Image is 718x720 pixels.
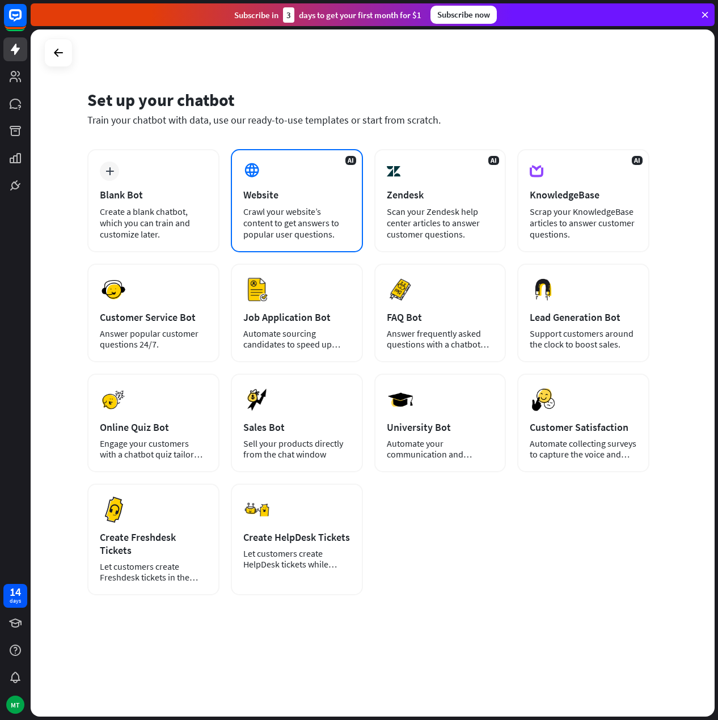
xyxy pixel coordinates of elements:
div: Subscribe now [430,6,497,24]
div: Customer Satisfaction [530,421,637,434]
div: Create HelpDesk Tickets [243,531,350,544]
div: Automate your communication and admission process. [387,438,494,460]
div: Lead Generation Bot [530,311,637,324]
div: MT [6,696,24,714]
div: 14 [10,587,21,597]
a: 14 days [3,584,27,608]
div: Blank Bot [100,188,207,201]
div: Let customers create Freshdesk tickets in the [GEOGRAPHIC_DATA]. [100,561,207,583]
div: Set up your chatbot [87,89,649,111]
div: Let customers create HelpDesk tickets while chatting with your chatbot. [243,548,350,570]
div: Zendesk [387,188,494,201]
div: Subscribe in days to get your first month for $1 [234,7,421,23]
div: Train your chatbot with data, use our ready-to-use templates or start from scratch. [87,113,649,126]
div: Customer Service Bot [100,311,207,324]
div: Scan your Zendesk help center articles to answer customer questions. [387,206,494,240]
span: AI [488,156,499,165]
div: Sell your products directly from the chat window [243,438,350,460]
div: KnowledgeBase [530,188,637,201]
div: Sales Bot [243,421,350,434]
div: 3 [283,7,294,23]
div: Automate sourcing candidates to speed up your hiring process. [243,328,350,350]
button: Open LiveChat chat widget [9,5,43,39]
div: University Bot [387,421,494,434]
div: Engage your customers with a chatbot quiz tailored to your needs. [100,438,207,460]
i: plus [105,167,114,175]
div: Scrap your KnowledgeBase articles to answer customer questions. [530,206,637,240]
div: Crawl your website’s content to get answers to popular user questions. [243,206,350,240]
div: Job Application Bot [243,311,350,324]
div: Create a blank chatbot, which you can train and customize later. [100,206,207,240]
div: Automate collecting surveys to capture the voice and opinions of your customers. [530,438,637,460]
div: Answer frequently asked questions with a chatbot and save your time. [387,328,494,350]
div: Online Quiz Bot [100,421,207,434]
div: Answer popular customer questions 24/7. [100,328,207,350]
div: Create Freshdesk Tickets [100,531,207,557]
div: days [10,597,21,605]
div: Support customers around the clock to boost sales. [530,328,637,350]
div: FAQ Bot [387,311,494,324]
span: AI [632,156,643,165]
span: AI [345,156,356,165]
div: Website [243,188,350,201]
